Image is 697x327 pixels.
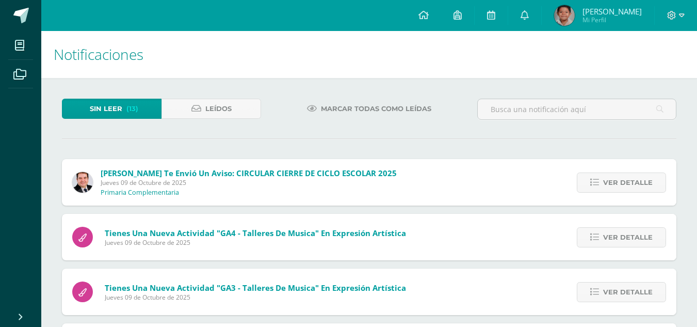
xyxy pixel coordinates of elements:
a: Marcar todas como leídas [294,99,444,119]
a: Leídos [161,99,261,119]
span: Marcar todas como leídas [321,99,431,118]
span: Ver detalle [603,173,653,192]
img: 4c06e1df2ad9bf09ebf6051ffd22a20e.png [554,5,575,26]
span: Sin leer [90,99,122,118]
span: Jueves 09 de Octubre de 2025 [105,238,406,247]
p: Primaria Complementaria [101,189,179,197]
img: 57933e79c0f622885edf5cfea874362b.png [72,172,93,193]
span: Tienes una nueva actividad "GA3 - Talleres de musica" En Expresión Artística [105,283,406,293]
span: [PERSON_NAME] te envió un aviso: CIRCULAR CIERRE DE CICLO ESCOLAR 2025 [101,168,397,178]
span: Mi Perfil [582,15,642,24]
span: Ver detalle [603,283,653,302]
span: Jueves 09 de Octubre de 2025 [101,178,397,187]
span: Notificaciones [54,44,143,64]
span: (13) [126,99,138,118]
input: Busca una notificación aquí [478,99,676,119]
span: [PERSON_NAME] [582,6,642,17]
span: Jueves 09 de Octubre de 2025 [105,293,406,302]
span: Leídos [205,99,232,118]
span: Ver detalle [603,228,653,247]
a: Sin leer(13) [62,99,161,119]
span: Tienes una nueva actividad "GA4 - Talleres de musica" En Expresión Artística [105,228,406,238]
